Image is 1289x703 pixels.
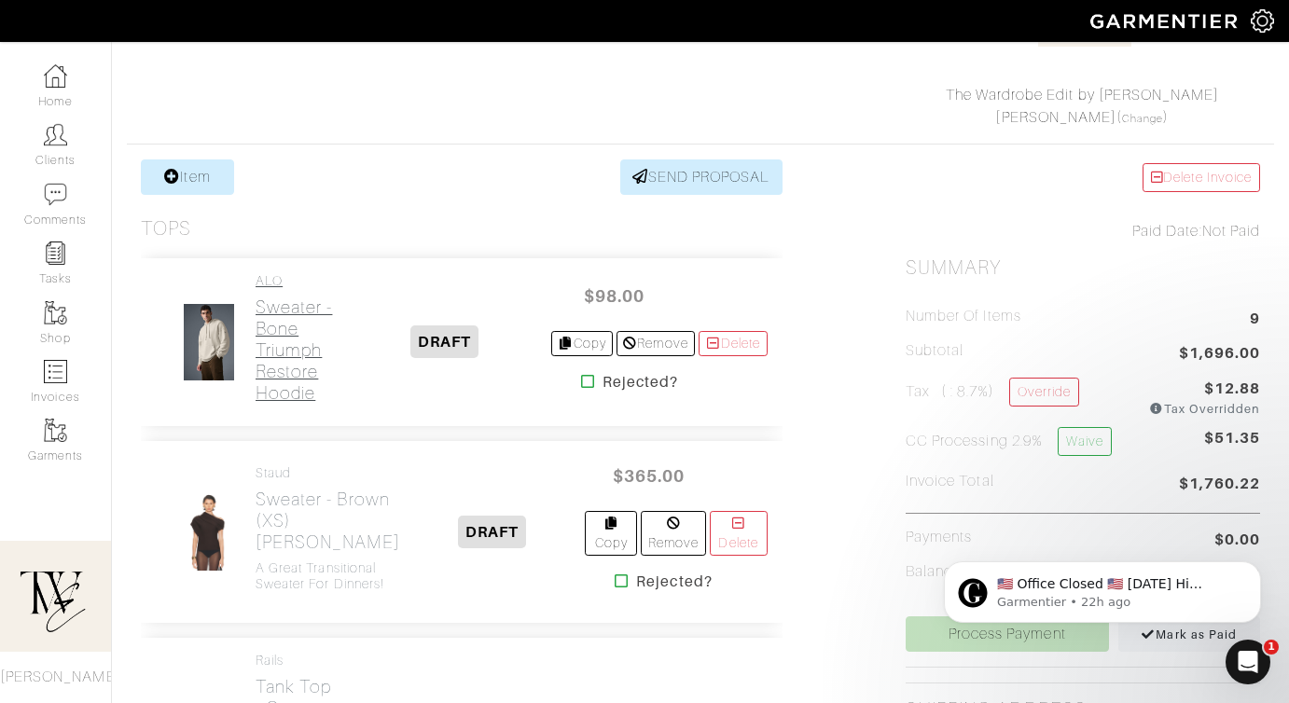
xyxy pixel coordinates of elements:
[44,241,67,265] img: reminder-icon-8004d30b9f0a5d33ae49ab947aed9ed385cf756f9e5892f1edd6e32f2345188e.png
[256,273,340,289] h4: ALO
[1058,427,1112,456] a: Waive
[44,360,67,383] img: orders-icon-0abe47150d42831381b5fb84f609e132dff9fe21cb692f30cb5eec754e2cba89.png
[995,109,1116,126] a: [PERSON_NAME]
[906,378,1079,410] h5: Tax ( : 8.7%)
[1226,640,1270,684] iframe: Intercom live chat
[946,87,1220,103] a: The Wardrobe Edit by [PERSON_NAME]
[256,653,340,669] h4: Rails
[551,331,614,356] a: Copy
[1251,9,1274,33] img: gear-icon-white-bd11855cb880d31180b6d7d6211b90ccbf57a29d726f0c71d8c61bd08dd39cc2.png
[141,217,191,241] h3: Tops
[256,489,400,553] h2: Sweater - Brown (XS) [PERSON_NAME]
[256,296,340,404] h2: Sweater - Bone Triumph Restore Hoodie
[256,273,340,404] a: ALO Sweater - BoneTriumph Restore Hoodie
[44,301,67,324] img: garments-icon-b7da505a4dc4fd61783c78ac3ca0ef83fa9d6f193b1c9dc38574b1d14d53ca28.png
[256,465,400,481] h4: Staud
[906,220,1260,242] div: Not Paid
[603,371,678,393] strong: Rejected?
[183,303,236,381] img: LyCf28WVpCwPUyLZdKsbzQqB
[636,571,712,593] strong: Rejected?
[585,511,637,556] a: Copy
[1204,378,1260,400] span: $12.88
[256,465,400,591] a: Staud Sweater - Brown (XS)[PERSON_NAME] A great transitional sweater for dinners!
[906,563,1038,581] h5: Balance Remaining
[1264,640,1279,655] span: 1
[559,276,671,316] span: $98.00
[44,64,67,88] img: dashboard-icon-dbcd8f5a0b271acd01030246c82b418ddd0df26cd7fceb0bd07c9910d44c42f6.png
[1179,473,1260,498] span: $1,760.22
[906,308,1021,325] h5: Number of Items
[620,159,783,195] a: SEND PROPOSAL
[906,529,972,546] h5: Payments
[44,123,67,146] img: clients-icon-6bae9207a08558b7cb47a8932f037763ab4055f8c8b6bfacd5dc20c3e0201464.png
[1132,223,1202,240] span: Paid Date:
[906,473,994,490] h5: Invoice Total
[1204,427,1260,463] span: $51.35
[183,493,236,572] img: 7JnTzB9ePiM64YJNfEs1WV9h
[592,456,704,496] span: $365.00
[458,516,526,548] span: DRAFT
[906,342,963,360] h5: Subtotal
[617,331,694,356] a: Remove
[906,616,1109,652] a: Process Payment
[141,159,234,195] a: Item
[906,427,1112,456] h5: CC Processing 2.9%
[1149,400,1260,418] div: Tax Overridden
[916,522,1289,653] iframe: Intercom notifications message
[1179,342,1260,367] span: $1,696.00
[44,419,67,442] img: garments-icon-b7da505a4dc4fd61783c78ac3ca0ef83fa9d6f193b1c9dc38574b1d14d53ca28.png
[1009,378,1079,407] a: Override
[710,511,768,556] a: Delete
[256,560,400,592] h4: A great transitional sweater for dinners!
[410,325,478,358] span: DRAFT
[913,84,1252,129] div: ( )
[1250,308,1260,333] span: 9
[44,183,67,206] img: comment-icon-a0a6a9ef722e966f86d9cbdc48e553b5cf19dbc54f86b18d962a5391bc8f6eb6.png
[1143,163,1260,192] a: Delete Invoice
[641,511,705,556] a: Remove
[1122,113,1163,124] a: Change
[1081,5,1251,37] img: garmentier-logo-header-white-b43fb05a5012e4ada735d5af1a66efaba907eab6374d6393d1fbf88cb4ef424d.png
[906,256,1260,280] h2: Summary
[699,331,768,356] a: Delete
